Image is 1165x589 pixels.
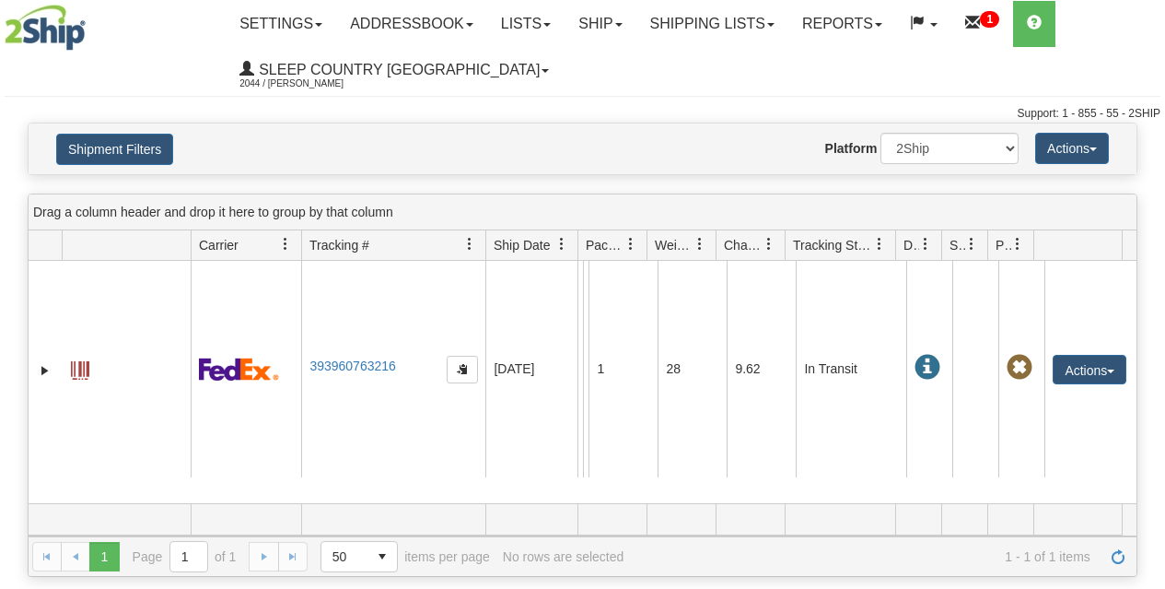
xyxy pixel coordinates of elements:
[254,62,540,77] span: Sleep Country [GEOGRAPHIC_DATA]
[546,229,577,260] a: Ship Date filter column settings
[89,542,119,571] span: Page 1
[565,1,635,47] a: Ship
[447,356,478,383] button: Copy to clipboard
[980,11,999,28] sup: 1
[320,541,490,572] span: items per page
[1103,542,1133,571] a: Refresh
[336,1,487,47] a: Addressbook
[487,1,565,47] a: Lists
[5,5,86,51] img: logo2044.jpg
[309,236,369,254] span: Tracking #
[996,236,1011,254] span: Pickup Status
[793,236,873,254] span: Tracking Status
[586,236,624,254] span: Packages
[825,139,878,158] label: Platform
[199,358,279,381] img: 2 - FedEx Express®
[332,548,356,566] span: 50
[910,229,941,260] a: Delivery Status filter column settings
[956,229,987,260] a: Shipment Issues filter column settings
[915,355,940,381] span: In Transit
[367,542,397,571] span: select
[226,1,336,47] a: Settings
[494,236,550,254] span: Ship Date
[655,236,693,254] span: Weight
[199,236,239,254] span: Carrier
[658,261,727,477] td: 28
[951,1,1013,47] a: 1
[636,1,788,47] a: Shipping lists
[949,236,965,254] span: Shipment Issues
[796,261,906,477] td: In Transit
[239,75,378,93] span: 2044 / [PERSON_NAME]
[320,541,398,572] span: Page sizes drop down
[1053,355,1126,384] button: Actions
[270,229,301,260] a: Carrier filter column settings
[454,229,485,260] a: Tracking # filter column settings
[170,542,207,571] input: Page 1
[1002,229,1033,260] a: Pickup Status filter column settings
[1007,355,1032,381] span: Pickup Not Assigned
[636,549,1090,564] span: 1 - 1 of 1 items
[503,549,624,564] div: No rows are selected
[588,261,658,477] td: 1
[226,47,563,93] a: Sleep Country [GEOGRAPHIC_DATA] 2044 / [PERSON_NAME]
[577,261,583,477] td: Sleep Country [GEOGRAPHIC_DATA] Shipping department [GEOGRAPHIC_DATA] [GEOGRAPHIC_DATA] [GEOGRAPH...
[864,229,895,260] a: Tracking Status filter column settings
[615,229,647,260] a: Packages filter column settings
[753,229,785,260] a: Charge filter column settings
[788,1,896,47] a: Reports
[36,361,54,380] a: Expand
[684,229,716,260] a: Weight filter column settings
[485,261,577,477] td: [DATE]
[71,353,89,383] a: Label
[133,541,237,572] span: Page of 1
[309,359,395,373] a: 393960763216
[5,106,1160,122] div: Support: 1 - 855 - 55 - 2SHIP
[56,134,173,165] button: Shipment Filters
[583,261,588,477] td: [PERSON_NAME] [PERSON_NAME] CA QC LONGUEUIL J4H 3R5
[1123,200,1163,388] iframe: chat widget
[724,236,763,254] span: Charge
[1035,133,1109,164] button: Actions
[727,261,796,477] td: 9.62
[29,194,1136,230] div: grid grouping header
[903,236,919,254] span: Delivery Status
